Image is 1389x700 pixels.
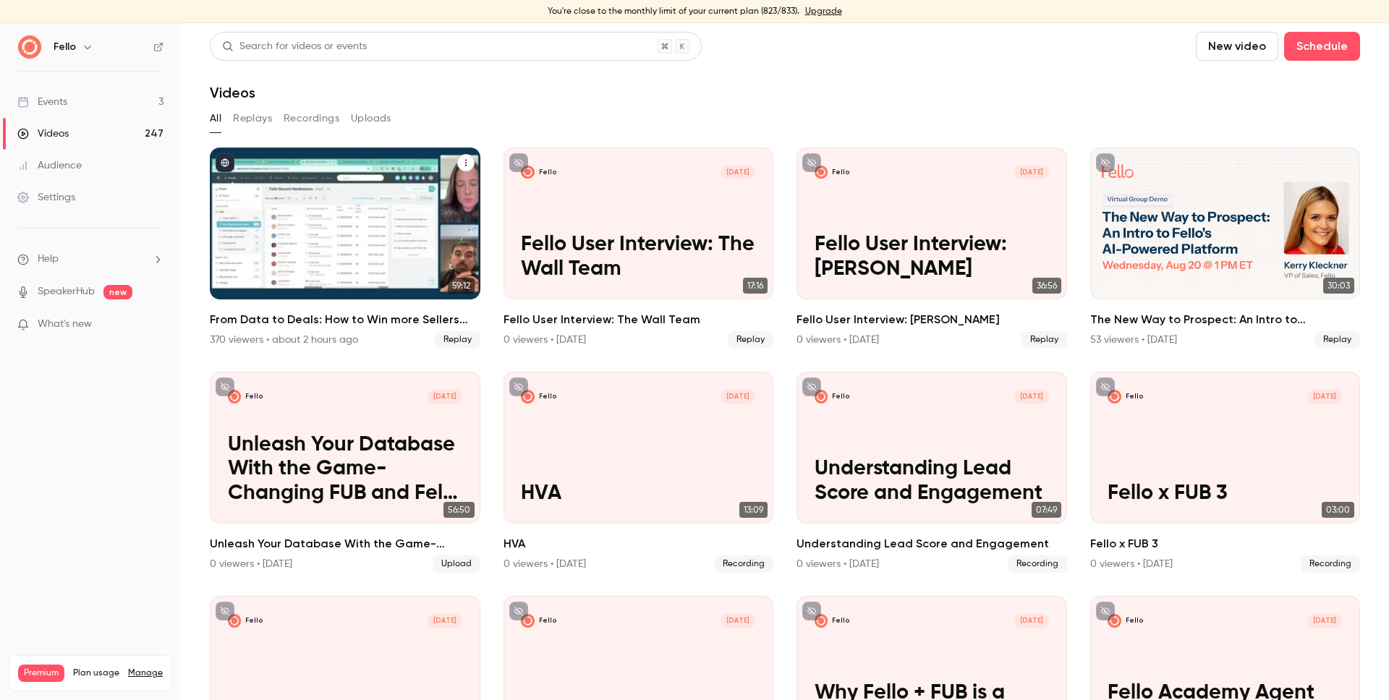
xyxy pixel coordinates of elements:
span: 07:49 [1032,502,1061,518]
button: All [210,107,221,130]
img: Fello User Interview: Buddy Blake [815,166,828,179]
div: 370 viewers • about 2 hours ago [210,333,358,347]
p: Understanding Lead Score and Engagement [815,457,1049,505]
span: [DATE] [428,390,462,403]
li: Unleash Your Database With the Game-Changing FUB and Fello Integration [210,372,480,573]
button: New video [1196,32,1278,61]
span: 56:50 [443,502,475,518]
p: Unleash Your Database With the Game-Changing FUB and Fello Integration [228,433,462,506]
div: 0 viewers • [DATE] [797,557,879,571]
a: Fello x FUB 3Fello[DATE]Fello x FUB 303:00Fello x FUB 30 viewers • [DATE]Recording [1090,372,1361,573]
span: [DATE] [1307,614,1342,627]
a: HVAFello[DATE]HVA13:09HVA0 viewers • [DATE]Recording [504,372,774,573]
div: Settings [17,190,75,205]
button: Recordings [284,107,339,130]
h6: Fello [54,40,76,54]
div: 0 viewers • [DATE] [210,557,292,571]
li: HVA [504,372,774,573]
img: Fello User Interview: The Wall Team [521,166,534,179]
h2: HVA [504,535,774,552]
p: Fello [245,616,263,626]
img: Fello x FUB [521,614,534,627]
span: [DATE] [428,614,462,627]
li: From Data to Deals: How to Win more Sellers with Fello + Follow Up Boss [210,148,480,349]
p: Fello [832,168,850,177]
img: HVA [521,390,534,403]
h1: Videos [210,84,255,101]
a: Fello User Interview: The Wall TeamFello[DATE]Fello User Interview: The Wall Team17:16Fello User ... [504,148,774,349]
img: Understanding Lead Score and Engagement [815,390,828,403]
span: 17:16 [743,278,768,294]
span: [DATE] [721,614,755,627]
span: 30:03 [1323,278,1354,294]
div: 0 viewers • [DATE] [504,333,586,347]
span: [DATE] [1014,390,1049,403]
button: unpublished [216,377,234,396]
span: Replay [728,331,773,349]
a: SpeakerHub [38,284,95,299]
img: Unleash Your Database With the Game-Changing FUB and Fello Integration [228,390,241,403]
a: Unleash Your Database With the Game-Changing FUB and Fello IntegrationFello[DATE]Unleash Your Dat... [210,372,480,573]
span: Replay [1021,331,1067,349]
li: Understanding Lead Score and Engagement [797,372,1067,573]
p: Fello [1126,392,1144,401]
h2: Understanding Lead Score and Engagement [797,535,1067,552]
button: published [216,153,234,172]
button: unpublished [1096,377,1115,396]
div: Events [17,95,67,109]
div: 0 viewers • [DATE] [1090,557,1173,571]
button: unpublished [802,602,821,620]
span: 36:56 [1032,278,1061,294]
h2: The New Way to Prospect: An Intro to [PERSON_NAME]-Powered Platform [1090,311,1361,328]
div: 0 viewers • [DATE] [504,557,586,571]
p: Fello [832,616,850,626]
li: Fello User Interview: Buddy Blake [797,148,1067,349]
button: unpublished [802,377,821,396]
span: [DATE] [1014,166,1049,179]
div: Search for videos or events [222,39,367,54]
button: unpublished [509,602,528,620]
h2: From Data to Deals: How to Win more Sellers with [PERSON_NAME] + Follow Up Boss [210,311,480,328]
span: Upload [433,555,480,573]
p: Fello [539,168,557,177]
span: [DATE] [1014,614,1049,627]
li: Fello User Interview: The Wall Team [504,148,774,349]
span: 13:09 [739,502,768,518]
button: unpublished [509,377,528,396]
p: Fello x FUB 3 [1108,482,1342,506]
a: Manage [128,667,163,679]
p: HVA [521,482,755,506]
div: 53 viewers • [DATE] [1090,333,1177,347]
span: Recording [1008,555,1067,573]
span: new [103,285,132,299]
span: [DATE] [1307,390,1342,403]
a: Upgrade [805,6,842,17]
a: 30:03The New Way to Prospect: An Intro to [PERSON_NAME]-Powered Platform53 viewers • [DATE]Replay [1090,148,1361,349]
img: Fello x FUB 3 [1108,390,1121,403]
div: 0 viewers • [DATE] [797,333,879,347]
a: 59:12From Data to Deals: How to Win more Sellers with [PERSON_NAME] + Follow Up Boss370 viewers •... [210,148,480,349]
span: [DATE] [721,166,755,179]
img: Fello x FUB 2 [228,614,241,627]
span: Plan usage [73,667,119,679]
p: Fello User Interview: [PERSON_NAME] [815,233,1049,281]
span: 59:12 [448,278,475,294]
img: Fello [18,35,41,59]
span: Replay [1314,331,1360,349]
button: unpublished [216,602,234,620]
span: Premium [18,665,64,682]
p: Fello User Interview: The Wall Team [521,233,755,281]
span: Help [38,252,59,267]
button: Schedule [1284,32,1360,61]
h2: Unleash Your Database With the Game-Changing FUB and Fello Integration [210,535,480,552]
h2: Fello User Interview: [PERSON_NAME] [797,311,1067,328]
button: unpublished [1096,153,1115,172]
button: unpublished [802,153,821,172]
button: Replays [233,107,272,130]
span: What's new [38,317,92,332]
section: Videos [210,32,1360,691]
a: Understanding Lead Score and EngagementFello[DATE]Understanding Lead Score and Engagement07:49Und... [797,372,1067,573]
p: Fello [539,616,557,626]
button: unpublished [1096,602,1115,620]
img: Why Fello + FUB is a must have? [815,614,828,627]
